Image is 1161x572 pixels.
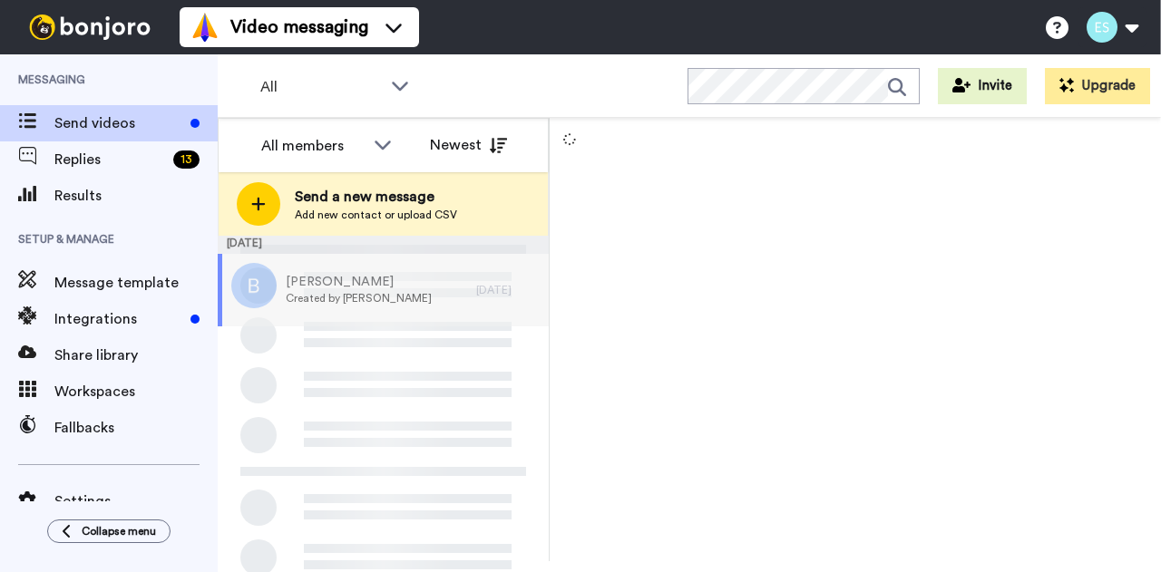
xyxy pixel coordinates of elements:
span: Created by [PERSON_NAME] [286,291,432,305]
button: Invite [938,68,1027,104]
span: [PERSON_NAME] [286,273,432,291]
div: [DATE] [476,283,540,297]
span: Video messaging [230,15,368,40]
span: Workspaces [54,381,218,402]
img: b.png [231,263,277,308]
img: vm-color.svg [190,13,220,42]
span: Send videos [54,112,183,134]
span: Results [54,185,218,207]
span: Send a new message [295,186,457,208]
div: 13 [173,150,200,169]
img: bj-logo-header-white.svg [22,15,158,40]
span: All [260,76,382,98]
span: Fallbacks [54,417,218,439]
span: Replies [54,149,166,170]
span: Settings [54,490,218,512]
span: Collapse menu [82,524,156,538]
span: Integrations [54,308,183,330]
button: Upgrade [1045,68,1150,104]
span: Share library [54,344,218,366]
button: Newest [416,127,521,163]
div: All members [261,135,365,157]
span: Add new contact or upload CSV [295,208,457,222]
div: [DATE] [218,236,549,254]
span: Message template [54,272,218,294]
button: Collapse menu [47,519,171,543]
